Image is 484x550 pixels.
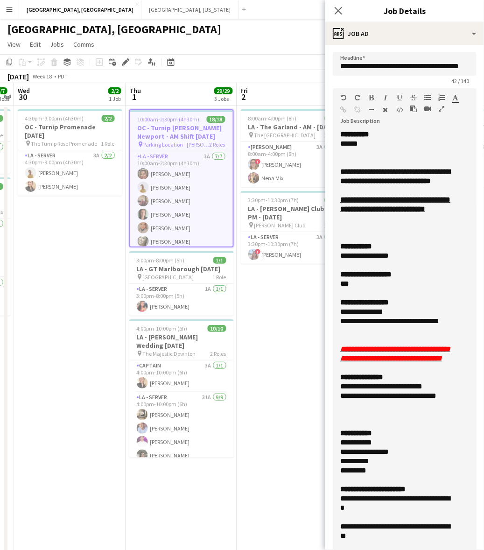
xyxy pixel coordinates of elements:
[452,94,459,101] button: Text Color
[368,106,375,113] button: Horizontal Line
[239,92,248,102] span: 2
[438,94,445,101] button: Ordered List
[129,251,234,316] app-job-card: 3:00pm-8:00pm (5h)1/1LA - GT Marlborough [DATE] [GEOGRAPHIC_DATA]1 RoleLA - Server1A1/13:00pm-8:0...
[410,105,417,113] button: Paste as plain text
[213,274,226,281] span: 1 Role
[215,95,232,102] div: 3 Jobs
[129,265,234,273] h3: LA - GT Marlborough [DATE]
[241,204,345,221] h3: LA - [PERSON_NAME] Club - PM - [DATE]
[324,132,338,139] span: 1 Role
[129,392,234,532] app-card-role: LA - Server31A9/94:00pm-10:00pm (6h)[PERSON_NAME][PERSON_NAME][PERSON_NAME][PERSON_NAME]
[382,106,389,113] button: Clear Formatting
[210,141,225,148] span: 2 Roles
[143,274,194,281] span: [GEOGRAPHIC_DATA]
[18,150,122,196] app-card-role: LA - Server3A2/24:30pm-9:00pm (4h30m)[PERSON_NAME][PERSON_NAME]
[109,95,121,102] div: 1 Job
[325,197,338,204] span: 1/1
[143,350,196,357] span: The Majestic Downton
[31,140,98,147] span: The Turnip Rose Promenade
[108,87,121,94] span: 2/2
[396,106,403,113] button: HTML Code
[7,72,29,81] div: [DATE]
[101,140,115,147] span: 1 Role
[7,22,221,36] h1: [GEOGRAPHIC_DATA], [GEOGRAPHIC_DATA]
[241,86,248,95] span: Fri
[18,123,122,140] h3: OC - Turnip Promenade [DATE]
[70,38,98,50] a: Comms
[324,222,338,229] span: 1 Role
[255,159,261,164] span: !
[325,22,484,45] div: Job Ad
[340,94,347,101] button: Undo
[102,115,115,122] span: 2/2
[16,92,30,102] span: 30
[396,94,403,101] button: Underline
[241,142,345,187] app-card-role: [PERSON_NAME]3A2/28:00am-4:00pm (8h)![PERSON_NAME]Nena Mix
[241,232,345,264] app-card-role: LA - Server3A1/13:30pm-10:30pm (7h)![PERSON_NAME]
[129,86,141,95] span: Thu
[137,325,188,332] span: 4:00pm-10:00pm (6h)
[210,350,226,357] span: 2 Roles
[254,222,306,229] span: [PERSON_NAME] Club
[424,94,431,101] button: Unordered List
[25,115,84,122] span: 4:30pm-9:00pm (4h30m)
[129,284,234,316] app-card-role: LA - Server1A1/13:00pm-8:00pm (5h)[PERSON_NAME]
[424,105,431,113] button: Insert video
[213,257,226,264] span: 1/1
[208,325,226,332] span: 10/10
[325,115,338,122] span: 2/2
[438,105,445,113] button: Fullscreen
[248,197,299,204] span: 3:30pm-10:30pm (7h)
[214,87,233,94] span: 29/29
[30,40,41,49] span: Edit
[130,124,233,141] h3: OC - Turnip [PERSON_NAME] Newport - AM Shift [DATE]
[4,38,24,50] a: View
[137,257,185,264] span: 3:00pm-8:00pm (5h)
[129,109,234,247] app-job-card: 10:00am-2:30pm (4h30m)18/18OC - Turnip [PERSON_NAME] Newport - AM Shift [DATE] Parking Location -...
[130,151,233,264] app-card-role: LA - Server3A7/710:00am-2:30pm (4h30m)[PERSON_NAME][PERSON_NAME][PERSON_NAME][PERSON_NAME][PERSON...
[255,249,261,254] span: !
[368,94,375,101] button: Bold
[129,333,234,350] h3: LA - [PERSON_NAME] Wedding [DATE]
[50,40,64,49] span: Jobs
[207,116,225,123] span: 18/18
[18,109,122,196] app-job-card: 4:30pm-9:00pm (4h30m)2/2OC - Turnip Promenade [DATE] The Turnip Rose Promenade1 RoleLA - Server3A...
[73,40,94,49] span: Comms
[382,94,389,101] button: Italic
[141,0,238,19] button: [GEOGRAPHIC_DATA], [US_STATE]
[254,132,316,139] span: The [GEOGRAPHIC_DATA]
[18,86,30,95] span: Wed
[26,38,44,50] a: Edit
[46,38,68,50] a: Jobs
[410,94,417,101] button: Strikethrough
[31,73,54,80] span: Week 18
[444,78,477,85] span: 42 / 140
[354,94,361,101] button: Redo
[241,123,345,131] h3: LA - The Garland - AM - [DATE]
[19,0,141,19] button: [GEOGRAPHIC_DATA], [GEOGRAPHIC_DATA]
[241,109,345,187] app-job-card: 8:00am-4:00pm (8h)2/2LA - The Garland - AM - [DATE] The [GEOGRAPHIC_DATA]1 Role[PERSON_NAME]3A2/2...
[58,73,68,80] div: PDT
[129,360,234,392] app-card-role: Captain3A1/14:00pm-10:00pm (6h)[PERSON_NAME]
[325,5,484,17] h3: Job Details
[144,141,210,148] span: Parking Location - [PERSON_NAME][GEOGRAPHIC_DATA]
[129,319,234,458] app-job-card: 4:00pm-10:00pm (6h)10/10LA - [PERSON_NAME] Wedding [DATE] The Majestic Downton2 RolesCaptain3A1/1...
[128,92,141,102] span: 1
[7,40,21,49] span: View
[241,191,345,264] app-job-card: 3:30pm-10:30pm (7h)1/1LA - [PERSON_NAME] Club - PM - [DATE] [PERSON_NAME] Club1 RoleLA - Server3A...
[138,116,200,123] span: 10:00am-2:30pm (4h30m)
[248,115,297,122] span: 8:00am-4:00pm (8h)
